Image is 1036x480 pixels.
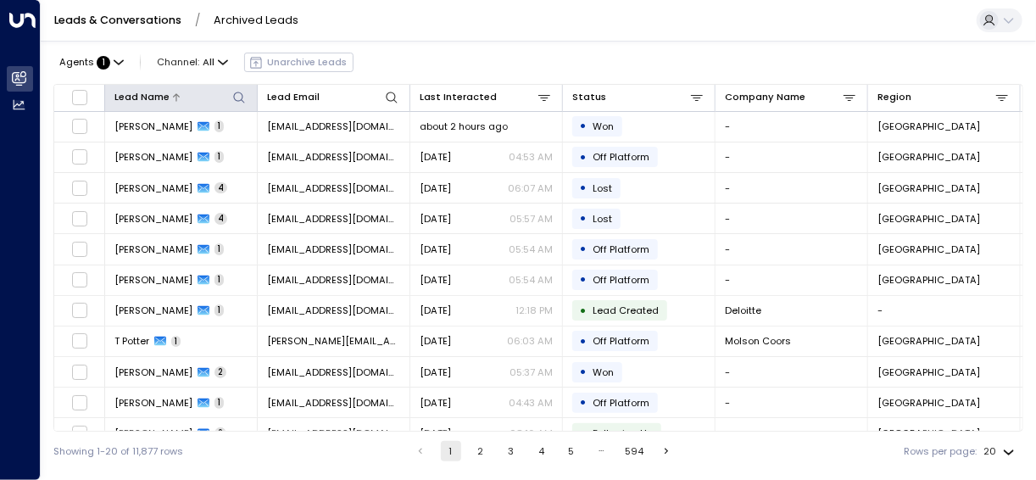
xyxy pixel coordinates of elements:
span: 4 [214,213,227,225]
span: Birmingham [877,396,980,410]
button: Channel:All [151,53,233,71]
div: • [580,391,588,414]
span: 1 [214,243,224,255]
span: Toggle select row [71,425,88,442]
div: : [59,56,110,70]
span: 2 [214,366,226,378]
div: • [580,146,588,169]
span: Samantha Barr [114,304,192,317]
span: Channel: [151,53,233,71]
span: rupinderksaimbi@gmail.com [267,212,400,226]
p: 05:54 AM [509,273,553,287]
span: Birmingham [877,243,980,256]
div: • [580,176,588,199]
span: Sarah Evans [114,243,192,256]
span: Aug 24, 2025 [420,273,451,287]
span: Off Platform [593,334,649,348]
span: Matt Barr [114,181,192,195]
span: Birmingham [877,334,980,348]
span: Birmingham [877,120,980,133]
p: 12:18 PM [515,304,553,317]
span: Toggle select row [71,332,88,349]
span: Lost [593,212,612,226]
span: All [203,57,214,68]
span: Off Platform [593,273,649,287]
div: • [580,360,588,383]
div: Lead Name [114,89,170,105]
span: Birmingham [877,212,980,226]
td: - [716,357,868,387]
span: Off Platform [593,243,649,256]
div: Region [877,89,1011,105]
span: Toggle select row [71,271,88,288]
span: Toggle select row [71,302,88,319]
div: • [580,421,588,444]
span: Laura McCleary [114,427,192,440]
td: - [716,265,868,295]
span: Toggle select row [71,210,88,227]
span: Toggle select row [71,148,88,165]
span: Lead Created [593,304,659,317]
div: • [580,207,588,230]
span: Toggle select all [71,89,88,106]
span: Off Platform [593,396,649,410]
span: greg.potter@molsoncoors.com [267,334,400,348]
p: 05:54 AM [509,243,553,256]
span: T Potter [114,334,149,348]
button: Go to page 5 [561,441,582,461]
p: 05:37 AM [510,366,553,379]
span: Won [593,366,614,379]
span: 1 [214,151,224,163]
button: page 1 [441,441,461,461]
div: Company Name [725,89,805,105]
span: Rupinder Bhamra [114,212,192,226]
button: Go to page 4 [531,441,551,461]
div: • [580,114,588,137]
span: Molson Coors [725,334,791,348]
td: - [716,418,868,448]
span: Aug 23, 2025 [420,334,451,348]
div: Lead Email [267,89,320,105]
a: Leads & Conversations [54,13,181,27]
p: 04:43 AM [509,396,553,410]
p: 04:53 AM [509,150,553,164]
a: Archived Leads [214,13,298,27]
span: 2 [214,427,226,439]
span: Aug 22, 2025 [420,150,451,164]
span: Sharjeel Ahmad [114,273,192,287]
label: Rows per page: [905,444,978,459]
div: • [580,237,588,260]
span: sbarr@deloitte.co.uk [267,304,400,317]
span: Aug 23, 2025 [420,304,451,317]
td: - [716,388,868,417]
span: sharjeelahmad1997@gmail.com [267,273,400,287]
p: 06:07 AM [508,181,553,195]
span: Ben Cash [114,396,192,410]
span: Following Up [593,427,653,440]
span: Aug 24, 2025 [420,243,451,256]
span: 1 [214,120,224,132]
span: Aug 24, 2025 [420,212,451,226]
button: Go to next page [657,441,677,461]
span: Won [593,120,614,133]
span: Toggle select row [71,180,88,197]
span: Toggle select row [71,394,88,411]
span: Aug 22, 2025 [420,427,451,440]
span: Toggle select row [71,241,88,258]
div: 20 [984,441,1018,462]
span: raheemsamsonadeyemi@gmail.com [267,150,400,164]
div: Last Interacted [420,89,497,105]
span: Birmingham [877,181,980,195]
button: Go to page 594 [621,441,647,461]
p: 06:03 AM [507,334,553,348]
td: - [716,142,868,172]
div: … [591,441,611,461]
span: Birmingham [877,427,980,440]
span: 1 [97,56,110,70]
span: Birmingham [877,366,980,379]
div: Lead Email [267,89,400,105]
div: • [580,299,588,322]
li: / [195,13,200,28]
span: 4 [214,182,227,194]
td: - [716,234,868,264]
